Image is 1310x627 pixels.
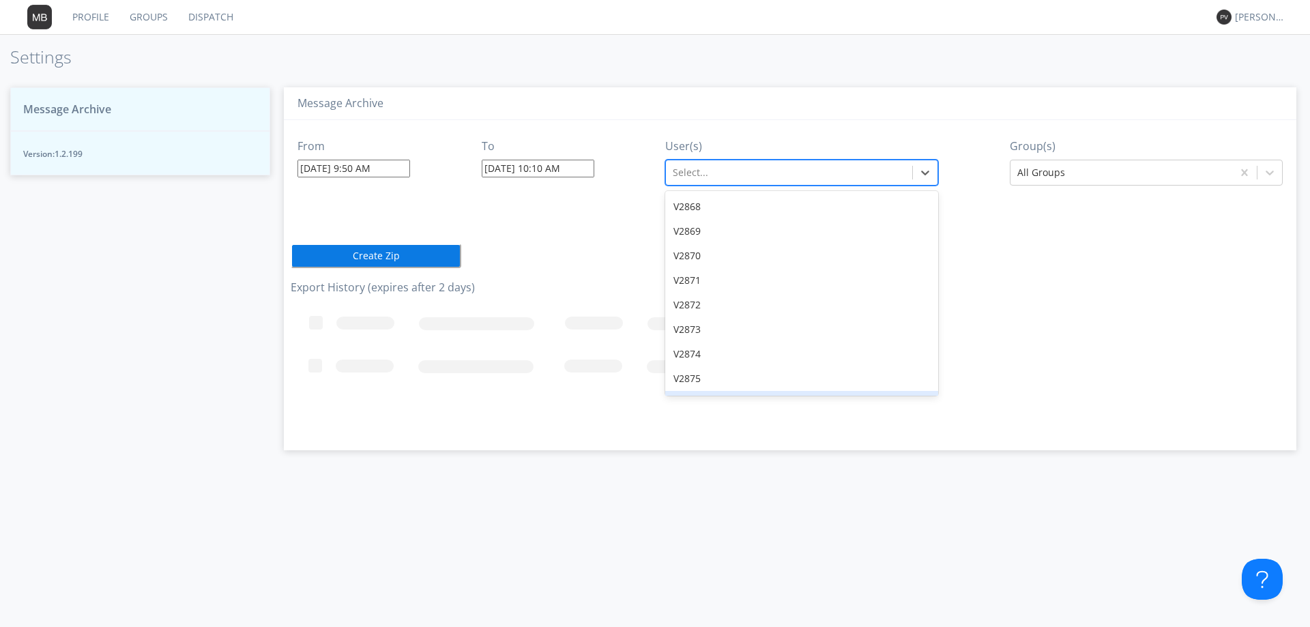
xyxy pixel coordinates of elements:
[23,102,111,117] span: Message Archive
[291,244,461,268] button: Create Zip
[482,141,594,153] h3: To
[1242,559,1283,600] iframe: Toggle Customer Support
[291,282,1290,294] h3: Export History (expires after 2 days)
[665,293,938,317] div: V2872
[10,87,270,132] button: Message Archive
[665,141,938,153] h3: User(s)
[665,219,938,244] div: V2869
[665,268,938,293] div: V2871
[665,317,938,342] div: V2873
[1235,10,1286,24] div: [PERSON_NAME] *
[297,98,1283,110] h3: Message Archive
[665,244,938,268] div: V2870
[10,131,270,175] button: Version:1.2.199
[665,391,938,415] div: V2876
[665,366,938,391] div: V2875
[297,141,410,153] h3: From
[23,148,257,160] span: Version: 1.2.199
[665,342,938,366] div: V2874
[27,5,52,29] img: 373638.png
[665,194,938,219] div: V2868
[1010,141,1283,153] h3: Group(s)
[1217,10,1232,25] img: 373638.png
